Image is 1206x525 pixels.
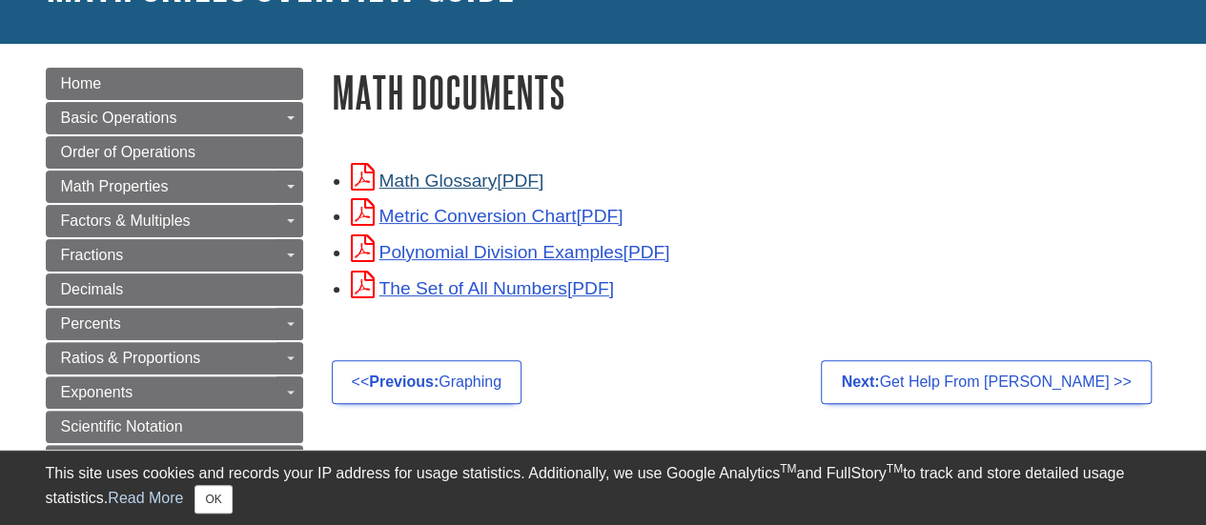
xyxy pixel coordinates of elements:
[46,308,303,340] a: Percents
[108,490,183,506] a: Read More
[332,360,521,404] a: <<Previous:Graphing
[61,110,177,126] span: Basic Operations
[46,102,303,134] a: Basic Operations
[351,242,670,262] a: Link opens in new window
[46,462,1161,514] div: This site uses cookies and records your IP address for usage statistics. Additionally, we use Goo...
[887,462,903,475] sup: TM
[46,376,303,409] a: Exponents
[369,374,439,390] strong: Previous:
[61,315,121,332] span: Percents
[821,360,1151,404] a: Next:Get Help From [PERSON_NAME] >>
[332,68,1161,116] h1: Math Documents
[841,374,879,390] strong: Next:
[194,485,232,514] button: Close
[61,144,195,160] span: Order of Operations
[351,206,623,226] a: Link opens in new window
[46,342,303,374] a: Ratios & Proportions
[46,171,303,203] a: Math Properties
[46,136,303,169] a: Order of Operations
[61,384,133,400] span: Exponents
[61,75,102,91] span: Home
[351,171,544,191] a: Link opens in new window
[46,411,303,443] a: Scientific Notation
[61,178,169,194] span: Math Properties
[61,350,201,366] span: Ratios & Proportions
[46,445,303,477] a: Averages
[61,212,191,229] span: Factors & Multiples
[46,68,303,100] a: Home
[61,418,183,434] span: Scientific Notation
[351,278,614,298] a: Link opens in new window
[46,205,303,237] a: Factors & Multiples
[46,239,303,272] a: Fractions
[46,273,303,306] a: Decimals
[780,462,796,475] sup: TM
[61,247,124,263] span: Fractions
[61,281,124,297] span: Decimals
